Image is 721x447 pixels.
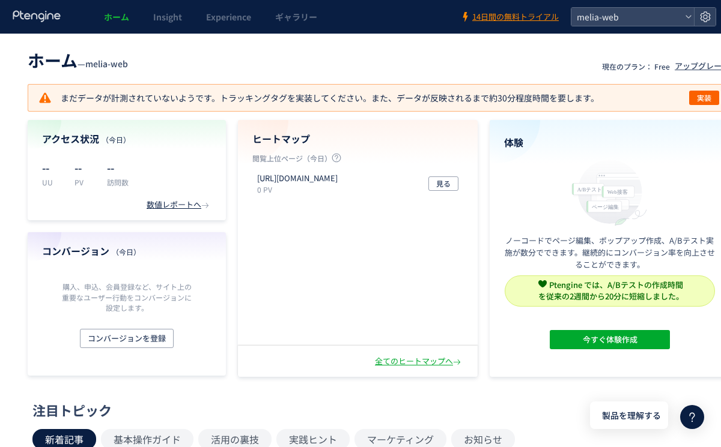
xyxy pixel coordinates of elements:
[252,132,463,146] h4: ヒートマップ
[85,58,128,70] span: melia-web
[602,409,661,422] span: 製品を理解する
[104,11,129,23] span: ホーム
[75,158,93,177] p: --
[206,11,251,23] span: Experience
[42,158,60,177] p: --
[472,11,559,23] span: 14日間の無料トライアル
[550,330,670,349] button: 今すぐ体験作成
[153,11,182,23] span: Insight
[112,247,141,257] span: （今日）
[582,330,637,349] span: 今すぐ体験作成
[102,134,130,145] span: （今日）
[80,329,174,348] button: コンバージョンを登録
[257,173,338,184] p: https://melia-web.com
[566,157,654,227] img: home_experience_onbo_jp-C5-EgdA0.svg
[42,177,60,187] p: UU
[38,91,599,105] p: まだデータが計測されていないようです。トラッキングタグを実装してください。また、データが反映されるまで約30分程度時間を要します。
[538,279,684,302] span: Ptengine では、A/Bテストの作成時間 を従来の2週間から20分に短縮しました。
[59,281,195,312] p: 購入、申込、会員登録など、サイト上の重要なユーザー行動をコンバージョンに設定します。
[460,11,559,23] a: 14日間の無料トライアル
[28,48,128,72] div: —
[697,91,711,105] span: 実装
[689,91,719,105] button: 実装
[88,329,166,348] span: コンバージョンを登録
[32,401,719,419] div: 注目トピック
[75,177,93,187] p: PV
[252,153,463,168] p: 閲覧上位ページ（今日）
[42,244,211,258] h4: コンバージョン
[436,176,451,191] span: 見る
[504,136,715,149] h4: 体験
[428,176,458,191] button: 見る
[107,177,129,187] p: 訪問数
[573,8,680,26] span: melia-web
[504,235,715,271] p: ノーコードでページ編集、ポップアップ作成、A/Bテスト実施が数分でできます。継続的にコンバージョン率を向上させることができます。
[147,199,211,211] div: 数値レポートへ
[275,11,317,23] span: ギャラリー
[375,356,463,367] div: 全てのヒートマップへ
[42,132,211,146] h4: アクセス状況
[257,184,342,194] p: 0 PV
[107,158,129,177] p: --
[602,61,670,71] p: 現在のプラン： Free
[28,48,78,72] span: ホーム
[538,280,547,288] img: svg+xml,%3c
